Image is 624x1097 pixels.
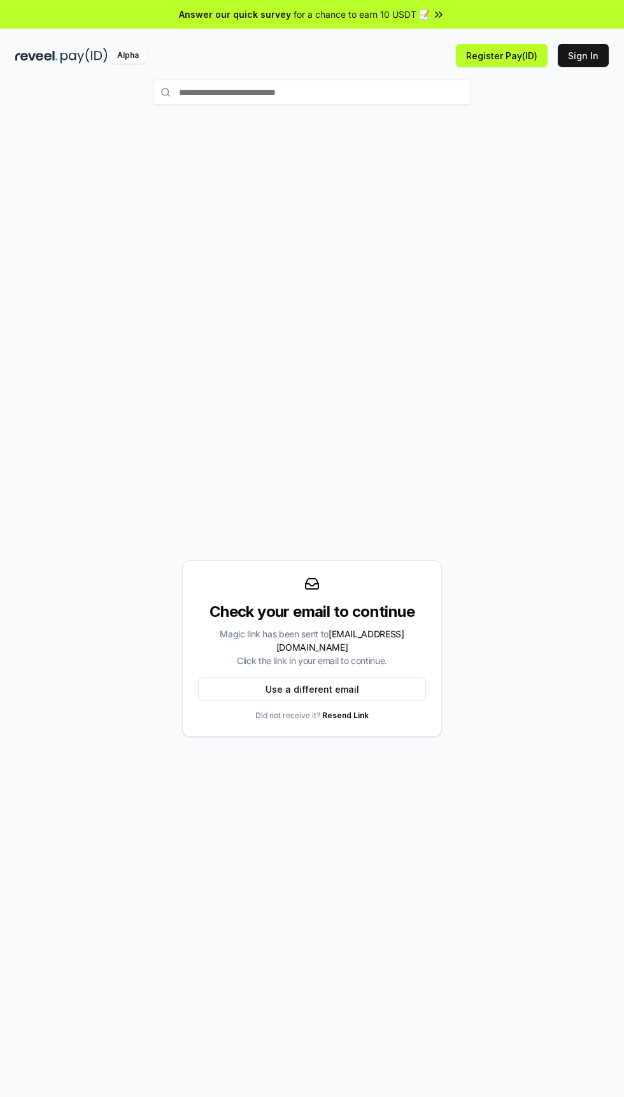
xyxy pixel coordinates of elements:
[276,628,404,653] span: [EMAIL_ADDRESS][DOMAIN_NAME]
[60,48,108,64] img: pay_id
[198,602,426,622] div: Check your email to continue
[255,711,369,721] p: Did not receive it?
[294,8,430,21] span: for a chance to earn 10 USDT 📝
[15,48,58,64] img: reveel_dark
[322,711,369,720] a: Resend Link
[558,44,609,67] button: Sign In
[198,627,426,667] div: Magic link has been sent to Click the link in your email to continue.
[110,48,146,64] div: Alpha
[198,677,426,700] button: Use a different email
[456,44,548,67] button: Register Pay(ID)
[179,8,291,21] span: Answer our quick survey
